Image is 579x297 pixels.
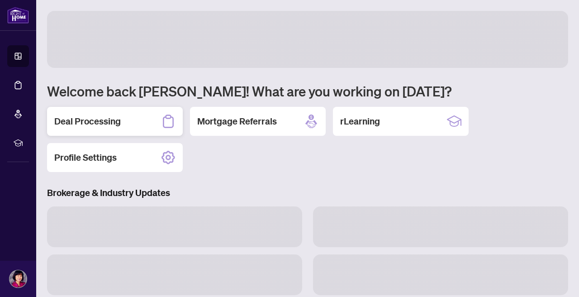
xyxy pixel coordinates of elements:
[9,270,27,287] img: Profile Icon
[54,115,121,128] h2: Deal Processing
[54,151,117,164] h2: Profile Settings
[47,82,568,100] h1: Welcome back [PERSON_NAME]! What are you working on [DATE]?
[47,187,568,199] h3: Brokerage & Industry Updates
[197,115,277,128] h2: Mortgage Referrals
[7,7,29,24] img: logo
[340,115,380,128] h2: rLearning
